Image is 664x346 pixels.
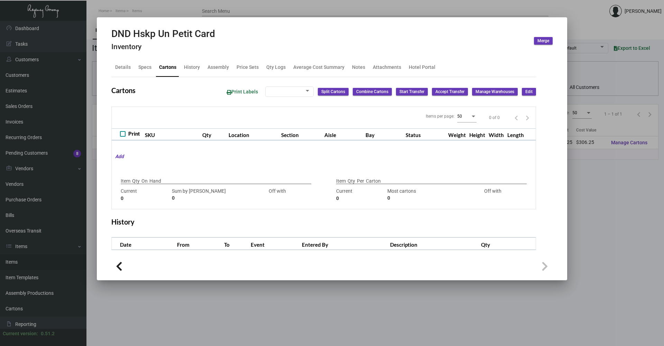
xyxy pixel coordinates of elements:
h2: History [111,218,135,226]
th: To [222,238,249,250]
th: Width [487,128,506,140]
button: Merge [534,37,553,45]
div: Cartons [159,64,176,71]
button: Next page [522,112,533,123]
p: Qty [348,177,355,185]
th: Status [404,128,446,140]
button: Combine Cartons [353,88,392,95]
th: Qty [479,238,536,250]
div: Current [336,188,384,202]
div: Off with [253,188,301,202]
div: Average Cost Summary [293,64,344,71]
div: Items per page: [426,113,454,119]
span: Print [128,130,140,138]
th: Event [249,238,300,250]
div: Qty Logs [266,64,286,71]
div: 0 of 0 [489,115,500,121]
div: Most cartons [387,188,465,202]
span: Start Transfer [399,89,424,95]
p: Item [121,177,130,185]
th: Bay [364,128,404,140]
h2: Cartons [111,86,136,94]
th: Date [112,238,175,250]
span: Edit [525,89,533,95]
th: Entered By [300,238,388,250]
span: Merge [537,38,549,44]
div: Current version: [3,330,38,337]
mat-select: Items per page: [457,113,477,119]
span: Accept Transfer [435,89,464,95]
p: On [141,177,148,185]
th: SKU [143,128,201,140]
p: Per [357,177,364,185]
div: Details [115,64,131,71]
div: Sum by [PERSON_NAME] [172,188,250,202]
span: Combine Cartons [356,89,388,95]
button: Print Labels [221,85,264,98]
span: Manage Warehouses [476,89,514,95]
mat-hint: Add [112,153,124,160]
p: Carton [366,177,381,185]
th: Height [468,128,487,140]
h4: Inventory [111,43,215,51]
p: Qty [132,177,140,185]
th: Description [388,238,480,250]
span: Print Labels [227,89,258,94]
div: Off with [469,188,517,202]
th: Aisle [323,128,364,140]
p: Hand [149,177,161,185]
button: Split Cartons [318,88,349,95]
button: Manage Warehouses [472,88,518,95]
th: Length [506,128,526,140]
div: Price Sets [237,64,259,71]
span: 50 [457,114,462,119]
button: Start Transfer [396,88,428,95]
div: 0.51.2 [41,330,55,337]
p: Item [336,177,346,185]
th: Weight [446,128,468,140]
div: Specs [138,64,151,71]
button: Previous page [511,112,522,123]
div: Attachments [373,64,401,71]
div: Current [121,188,168,202]
h2: DND Hskp Un Petit Card [111,28,215,40]
div: Hotel Portal [409,64,435,71]
button: Accept Transfer [432,88,468,95]
th: Qty [201,128,227,140]
div: Assembly [207,64,229,71]
div: History [184,64,200,71]
th: Section [279,128,323,140]
th: Location [227,128,279,140]
th: From [175,238,222,250]
div: Notes [352,64,365,71]
span: Split Cartons [321,89,345,95]
button: Edit [522,88,536,95]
